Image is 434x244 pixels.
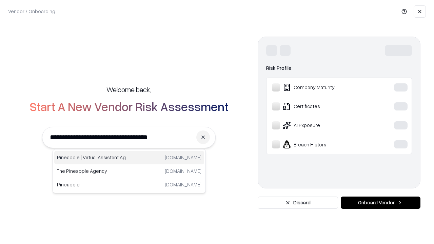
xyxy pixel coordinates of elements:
p: Vendor / Onboarding [8,8,55,15]
p: [DOMAIN_NAME] [165,154,201,161]
div: Certificates [272,102,373,110]
button: Onboard Vendor [341,197,420,209]
p: Pineapple [57,181,129,188]
div: Breach History [272,140,373,148]
button: Discard [258,197,338,209]
div: Risk Profile [266,64,412,72]
h2: Start A New Vendor Risk Assessment [29,100,229,113]
p: Pineapple | Virtual Assistant Agency [57,154,129,161]
p: The Pineapple Agency [57,167,129,175]
div: AI Exposure [272,121,373,129]
p: [DOMAIN_NAME] [165,181,201,188]
div: Company Maturity [272,83,373,91]
h5: Welcome back, [106,85,151,94]
div: Suggestions [53,149,206,193]
p: [DOMAIN_NAME] [165,167,201,175]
